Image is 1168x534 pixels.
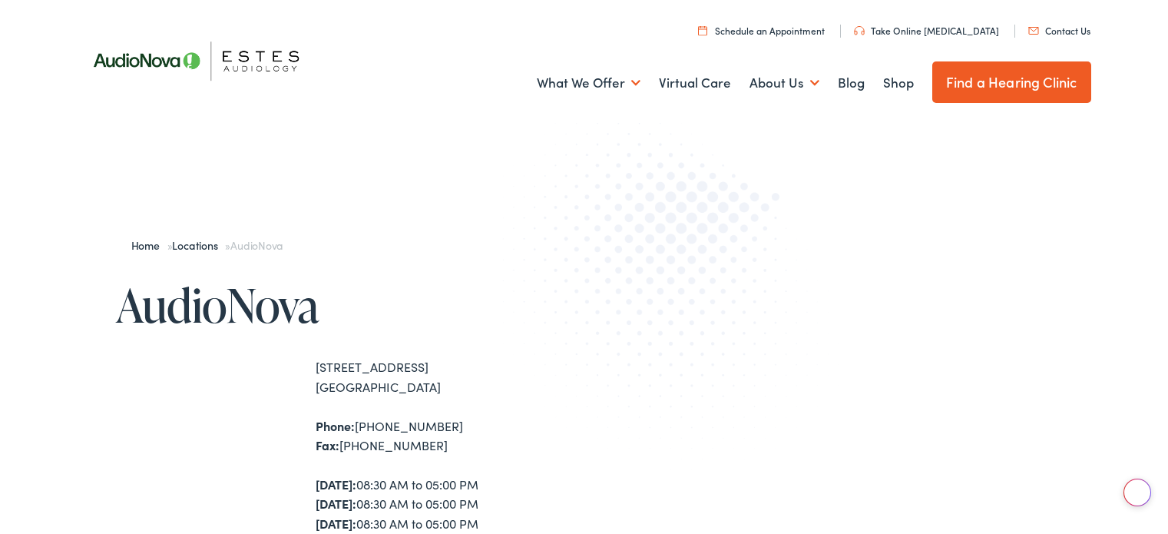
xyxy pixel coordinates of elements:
[316,357,584,396] div: [STREET_ADDRESS] [GEOGRAPHIC_DATA]
[316,515,356,532] strong: [DATE]:
[932,61,1091,103] a: Find a Hearing Clinic
[854,24,999,37] a: Take Online [MEDICAL_DATA]
[316,416,584,456] div: [PHONE_NUMBER] [PHONE_NUMBER]
[316,476,356,493] strong: [DATE]:
[230,237,283,253] span: AudioNova
[131,237,167,253] a: Home
[316,417,355,434] strong: Phone:
[838,55,865,111] a: Blog
[131,237,283,253] span: » »
[116,280,584,330] h1: AudioNova
[172,237,225,253] a: Locations
[854,26,865,35] img: utility icon
[749,55,819,111] a: About Us
[1028,27,1039,35] img: utility icon
[316,436,339,453] strong: Fax:
[698,24,825,37] a: Schedule an Appointment
[883,55,914,111] a: Shop
[1028,24,1090,37] a: Contact Us
[537,55,640,111] a: What We Offer
[316,495,356,512] strong: [DATE]:
[659,55,731,111] a: Virtual Care
[698,25,707,35] img: utility icon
